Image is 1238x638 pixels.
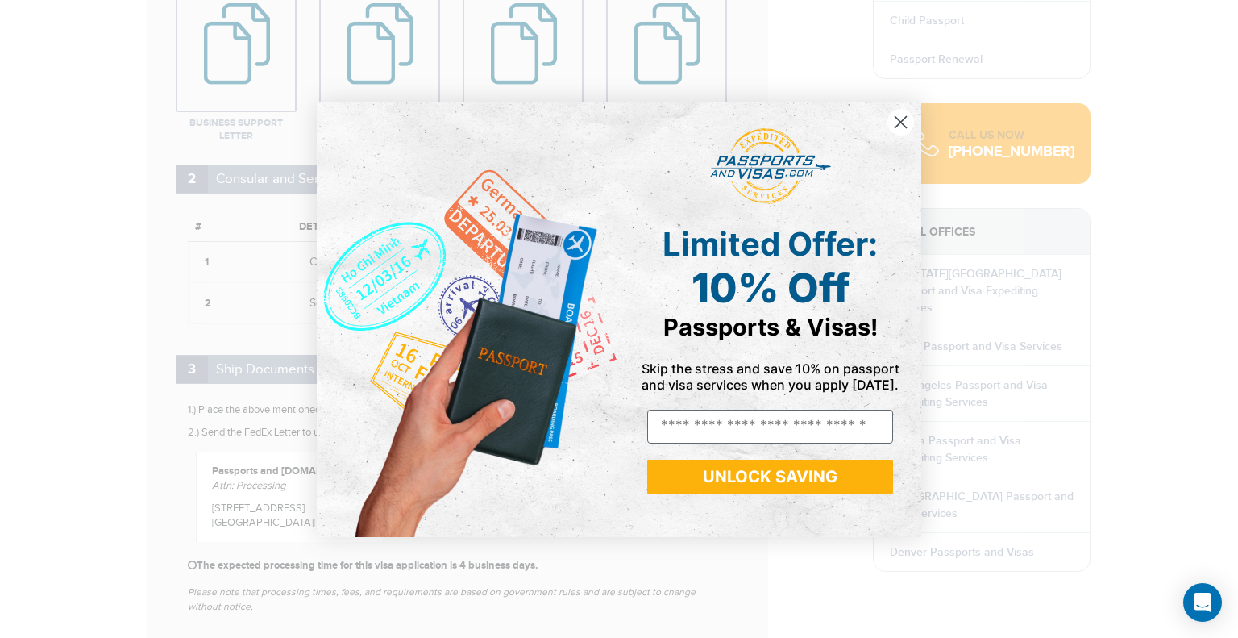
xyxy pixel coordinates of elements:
button: Close dialog [887,108,915,136]
img: de9cda0d-0715-46ca-9a25-073762a91ba7.png [317,102,619,537]
span: Limited Offer: [663,224,878,264]
span: Passports & Visas! [663,313,878,341]
button: UNLOCK SAVING [647,460,893,494]
div: Open Intercom Messenger [1183,583,1222,622]
span: Skip the stress and save 10% on passport and visa services when you apply [DATE]. [642,361,899,393]
span: 10% Off [692,264,850,312]
img: passports and visas [710,128,831,204]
